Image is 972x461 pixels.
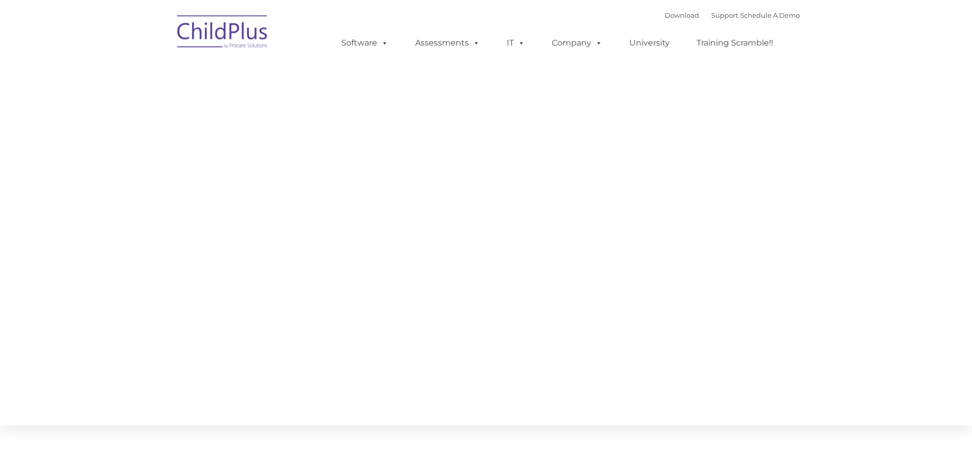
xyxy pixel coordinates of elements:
[740,11,800,19] a: Schedule A Demo
[711,11,738,19] a: Support
[331,33,398,53] a: Software
[665,11,800,19] font: |
[405,33,490,53] a: Assessments
[542,33,613,53] a: Company
[665,11,699,19] a: Download
[686,33,783,53] a: Training Scramble!!
[619,33,680,53] a: University
[497,33,535,53] a: IT
[172,8,273,59] img: ChildPlus by Procare Solutions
